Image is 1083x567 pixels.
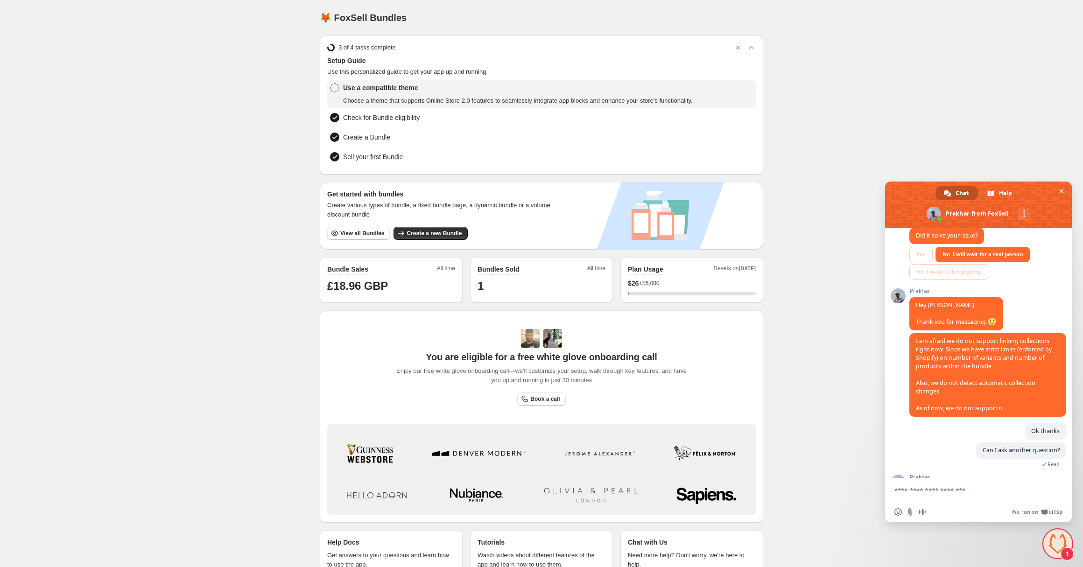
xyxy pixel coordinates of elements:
[340,230,384,237] span: View all Bundles
[909,288,1003,294] span: Prakhar
[894,508,902,516] span: Insert an emoji
[517,392,565,406] a: Book a call
[1012,508,1038,516] span: We run on
[392,366,692,385] span: Enjoy our free white glove onboarding call—we'll customize your setup, walk through key features,...
[320,12,407,23] h1: 🦊 FoxSell Bundles
[907,508,914,516] span: Send a file
[1044,530,1072,558] div: Close chat
[628,538,668,547] p: Chat with Us
[521,329,540,348] img: Adi
[919,508,926,516] span: Audio message
[343,113,420,122] span: Check for Bundle eligibility
[979,186,1021,200] div: Help
[407,230,462,237] span: Create a new Bundle
[999,186,1012,200] span: Help
[343,133,390,142] span: Create a Bundle
[894,486,1042,495] textarea: Compose your message...
[628,279,756,288] div: /
[327,265,368,274] h2: Bundle Sales
[426,351,657,363] span: You are eligible for a free white glove onboarding call
[338,43,396,52] span: 3 of 4 tasks complete
[1012,508,1062,516] a: We run onCrisp
[327,67,756,77] span: Use this personalized guide to get your app up and running.
[543,329,562,348] img: Prakhar
[343,152,403,161] span: Sell your first Bundle
[327,56,756,65] span: Setup Guide
[983,446,1060,454] span: Can I ask another question?
[587,265,605,275] span: All time
[714,265,756,275] span: Resets on
[916,337,1052,412] span: I am afraid we do not support linking collections right now. Since we have strict limits (enforce...
[343,96,693,105] span: Choose a theme that supports Online Store 2.0 features to seamlessly integrate app blocks and enh...
[327,201,559,219] span: Create various types of bundle, a fixed bundle page, a dynamic bundle or a volume discount bundle
[1061,547,1074,560] span: 1
[530,395,560,403] span: Book a call
[916,231,978,239] span: Did it solve your issue?
[739,266,756,271] span: [DATE]
[1048,461,1060,468] span: Read
[628,265,663,274] h2: Plan Usage
[437,265,455,275] span: All time
[1049,508,1062,516] span: Crisp
[327,227,390,240] button: View all Bundles
[935,186,978,200] div: Chat
[1018,208,1030,220] div: More channels
[343,83,693,92] span: Use a compatible theme
[909,474,936,481] span: Prakhar
[478,265,519,274] h2: Bundles Sold
[327,189,559,199] h3: Get started with bundles
[327,538,359,547] p: Help Docs
[916,301,997,326] span: Hey [PERSON_NAME]. Thank you for messaging.
[628,279,639,288] span: $ 26
[478,538,505,547] p: Tutorials
[1056,186,1066,196] span: Close chat
[1031,427,1060,435] span: Ok thanks
[394,227,467,240] button: Create a new Bundle
[478,279,605,294] h1: 1
[327,279,455,294] h1: £18.96 GBP
[642,280,660,287] span: $5,000
[956,186,969,200] span: Chat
